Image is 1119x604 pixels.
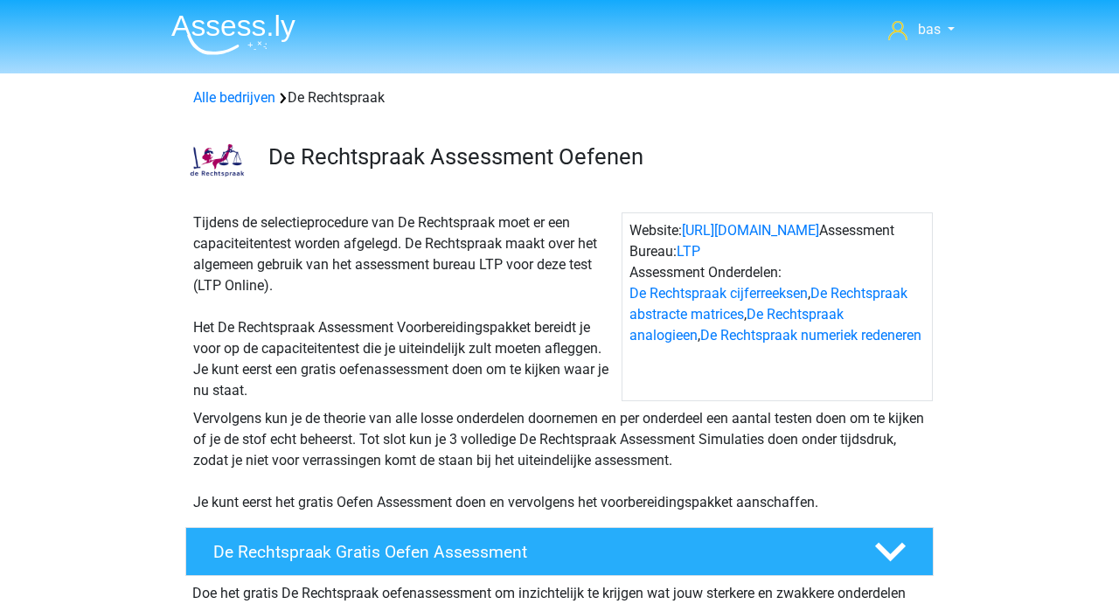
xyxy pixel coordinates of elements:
[918,21,941,38] span: bas
[881,19,962,40] a: bas
[700,327,921,344] a: De Rechtspraak numeriek redeneren
[213,542,846,562] h4: De Rechtspraak Gratis Oefen Assessment
[622,212,933,401] div: Website: Assessment Bureau: Assessment Onderdelen: , , ,
[677,243,700,260] a: LTP
[629,285,808,302] a: De Rechtspraak cijferreeksen
[268,143,920,170] h3: De Rechtspraak Assessment Oefenen
[682,222,819,239] a: [URL][DOMAIN_NAME]
[178,527,941,576] a: De Rechtspraak Gratis Oefen Assessment
[186,212,622,401] div: Tijdens de selectieprocedure van De Rechtspraak moet er een capaciteitentest worden afgelegd. De ...
[193,89,275,106] a: Alle bedrijven
[186,87,933,108] div: De Rechtspraak
[186,408,933,513] div: Vervolgens kun je de theorie van alle losse onderdelen doornemen en per onderdeel een aantal test...
[171,14,295,55] img: Assessly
